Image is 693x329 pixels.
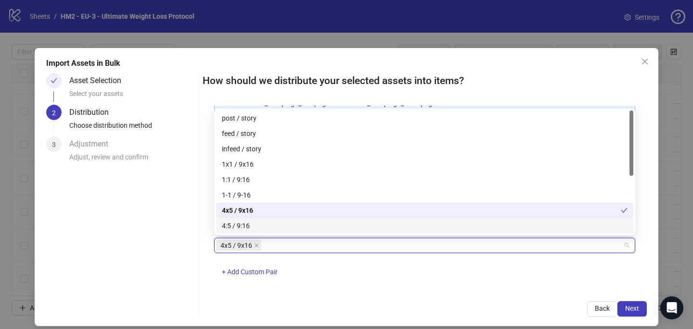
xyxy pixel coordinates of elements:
[69,120,194,136] div: Choose distribution method
[220,240,252,251] span: 4x5 / 9x16
[216,172,633,187] div: 1:1 / 9:16
[216,240,261,251] span: 4x5 / 9x16
[51,77,57,84] span: check
[222,113,628,123] div: post / story
[52,109,56,117] span: 2
[203,73,647,89] h2: How should we distribute your selected assets into items?
[222,268,278,276] span: + Add Custom Pair
[52,141,56,148] span: 3
[621,207,628,214] span: check
[222,144,628,154] div: infeed / story
[222,159,628,170] div: 1x1 / 9x16
[69,136,116,152] div: Adjustment
[46,58,647,69] div: Import Assets in Bulk
[222,190,628,200] div: 1-1 / 9-16
[216,157,633,172] div: 1x1 / 9x16
[216,187,633,203] div: 1-1 / 9-16
[216,141,633,157] div: infeed / story
[222,205,621,216] div: 4x5 / 9x16
[222,220,628,231] div: 4:5 / 9:16
[216,203,633,218] div: 4x5 / 9x16
[254,243,259,248] span: close
[222,174,628,185] div: 1:1 / 9:16
[214,265,285,280] button: + Add Custom Pair
[637,54,653,69] button: Close
[69,73,129,88] div: Asset Selection
[641,58,649,65] span: close
[595,305,610,312] span: Back
[69,105,116,120] div: Distribution
[617,301,647,317] button: Next
[625,305,639,312] span: Next
[216,218,633,233] div: 4:5 / 9:16
[587,301,617,317] button: Back
[216,110,633,126] div: post / story
[216,126,633,141] div: feed / story
[660,296,683,319] div: Open Intercom Messenger
[69,152,194,168] div: Adjust, review and confirm
[69,88,194,105] div: Select your assets
[222,128,628,139] div: feed / story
